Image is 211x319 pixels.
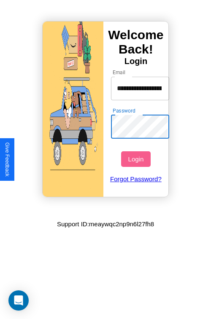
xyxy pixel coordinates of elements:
[113,107,135,114] label: Password
[4,142,10,177] div: Give Feedback
[103,56,168,66] h4: Login
[43,21,103,197] img: gif
[113,69,126,76] label: Email
[103,28,168,56] h3: Welcome Back!
[57,218,154,230] p: Support ID: meaywqc2np9n6l27fh8
[107,167,165,191] a: Forgot Password?
[8,290,29,311] div: Open Intercom Messenger
[121,151,150,167] button: Login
